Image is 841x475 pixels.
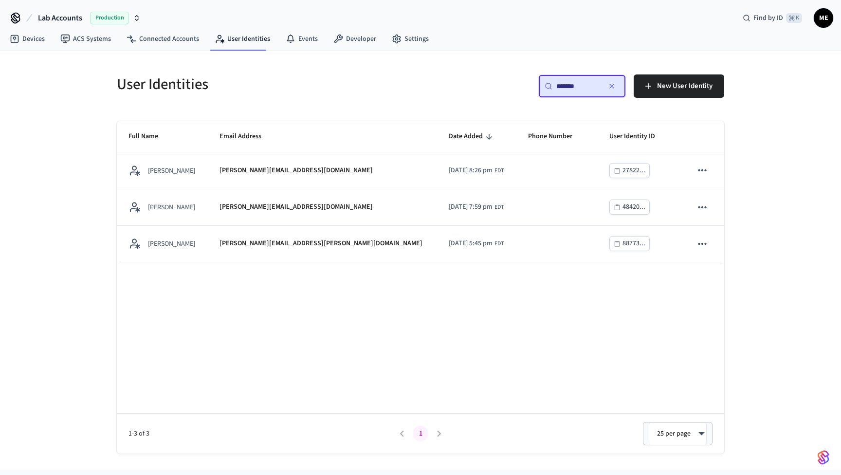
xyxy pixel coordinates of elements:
[128,129,171,144] span: Full Name
[326,30,384,48] a: Developer
[219,165,373,176] p: [PERSON_NAME][EMAIL_ADDRESS][DOMAIN_NAME]
[148,202,195,212] p: [PERSON_NAME]
[117,121,724,262] table: sticky table
[622,164,645,177] div: 27822...
[148,239,195,249] p: [PERSON_NAME]
[449,202,493,212] span: [DATE] 7:59 pm
[449,129,495,144] span: Date Added
[494,203,504,212] span: EDT
[786,13,802,23] span: ⌘ K
[494,239,504,248] span: EDT
[449,165,493,176] span: [DATE] 8:26 pm
[609,236,650,251] button: 88773...
[622,201,645,213] div: 48420...
[219,202,373,212] p: [PERSON_NAME][EMAIL_ADDRESS][DOMAIN_NAME]
[609,129,668,144] span: User Identity ID
[528,129,585,144] span: Phone Number
[207,30,278,48] a: User Identities
[753,13,783,23] span: Find by ID
[815,9,832,27] span: ME
[148,166,195,176] p: [PERSON_NAME]
[609,200,650,215] button: 48420...
[449,238,493,249] span: [DATE] 5:45 pm
[119,30,207,48] a: Connected Accounts
[38,12,82,24] span: Lab Accounts
[53,30,119,48] a: ACS Systems
[219,129,274,144] span: Email Address
[384,30,437,48] a: Settings
[649,422,707,445] div: 25 per page
[634,74,724,98] button: New User Identity
[117,74,415,94] h5: User Identities
[2,30,53,48] a: Devices
[818,450,829,465] img: SeamLogoGradient.69752ec5.svg
[735,9,810,27] div: Find by ID⌘ K
[449,165,504,176] div: America/New_York
[393,426,448,441] nav: pagination navigation
[449,238,504,249] div: America/New_York
[90,12,129,24] span: Production
[278,30,326,48] a: Events
[494,166,504,175] span: EDT
[449,202,504,212] div: America/New_York
[219,238,422,249] p: [PERSON_NAME][EMAIL_ADDRESS][PERSON_NAME][DOMAIN_NAME]
[622,237,645,250] div: 88773...
[609,163,650,178] button: 27822...
[657,80,713,92] span: New User Identity
[413,426,428,441] button: page 1
[128,429,393,439] span: 1-3 of 3
[814,8,833,28] button: ME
